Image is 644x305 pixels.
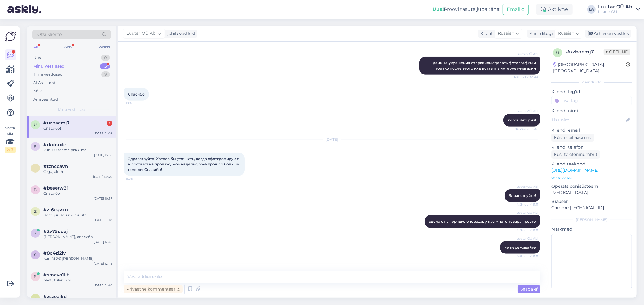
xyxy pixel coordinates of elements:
span: #besetw3j [43,185,68,191]
span: 2 [34,231,37,235]
span: #smeva1kt [43,272,69,278]
span: Спасибо [128,92,145,96]
span: u [34,122,37,127]
span: Nähtud ✓ 11:11 [516,228,538,233]
div: juhib vestlust [165,30,196,37]
div: hästi, tulen läbi [43,278,112,283]
span: Nähtud ✓ 11:11 [516,202,538,207]
div: [DATE] 12:48 [94,240,112,244]
span: Saada [520,286,538,292]
div: All [32,43,39,51]
div: AI Assistent [33,80,56,86]
div: # uzbacmj7 [566,48,604,55]
span: Offline [604,49,630,55]
div: Klienditugi [527,30,553,37]
div: Aktiivne [536,4,573,15]
span: 11:08 [126,176,148,181]
p: Kliendi tag'id [551,89,632,95]
span: Russian [558,30,574,37]
p: Kliendi nimi [551,108,632,114]
span: #uzbacmj7 [43,120,69,126]
div: Olgu, aitäh [43,169,112,175]
div: Спасибо [43,191,112,196]
div: ise te juu sellised müüte [43,212,112,218]
span: #8c4zi2iv [43,250,66,256]
div: Klient [478,30,493,37]
span: r [34,144,37,149]
span: b [34,187,37,192]
p: [MEDICAL_DATA] [551,190,632,196]
input: Lisa nimi [552,117,625,123]
span: Luutar OÜ Abi [516,184,538,189]
span: u [556,50,559,55]
p: Kliendi telefon [551,144,632,150]
div: Vaata siia [5,125,16,152]
div: [DATE] 14:40 [93,175,112,179]
div: kuni 60 saame pakkuda [43,147,112,153]
span: Luutar OÜ Abi [516,109,538,114]
div: Kliendi info [551,80,632,85]
span: Luutar OÜ Abi [516,210,538,215]
span: Luutar OÜ Abi [516,236,538,241]
div: Uus [33,55,41,61]
p: Kliendi email [551,127,632,134]
span: Russian [498,30,514,37]
p: Operatsioonisüsteem [551,183,632,190]
div: Küsi telefoninumbrit [551,150,600,159]
span: #tznccavn [43,164,68,169]
span: t [34,166,37,170]
span: Nähtud ✓ 11:11 [516,254,538,259]
span: #zt6egvxo [43,207,68,212]
div: Arhiveeritud [33,96,58,102]
span: 10:45 [126,101,148,105]
div: [DATE] 10:37 [94,196,112,201]
div: Minu vestlused [33,63,65,69]
div: 1 [107,121,112,126]
span: Nähtud ✓ 10:45 [514,127,538,131]
span: сделают в порядке очереди, у нас много товара просто [429,219,536,224]
span: данные украшения отправили сделать фотографии и только после этого их выставят в интернет-магазин [433,61,537,71]
span: не переживайте [504,245,536,250]
div: Luutar OÜ [598,9,634,14]
span: Здравствуйте! Хотела бы уточнить, когда сфотграфируют и поставят на продажу мои изделия, уже прош... [128,156,240,172]
p: Brauser [551,198,632,205]
div: Tiimi vestlused [33,71,63,77]
span: #rkdnrxle [43,142,66,147]
span: s [34,274,37,279]
div: [DATE] 11:08 [94,131,112,136]
div: Socials [96,43,111,51]
div: 15 [100,63,110,69]
div: Kõik [33,88,42,94]
input: Lisa tag [551,96,632,105]
div: [PERSON_NAME] [551,217,632,222]
div: Proovi tasuta juba täna: [432,6,500,13]
div: [DATE] 12:45 [94,261,112,266]
img: Askly Logo [5,31,16,42]
a: [URL][DOMAIN_NAME] [551,168,599,173]
div: kuni 150€ [PERSON_NAME] [43,256,112,261]
div: Web [62,43,73,51]
div: [DATE] 15:56 [94,153,112,157]
div: Luutar OÜ Abi [598,5,634,9]
span: Otsi kliente [37,31,62,38]
div: Спасибо! [43,126,112,131]
span: Luutar OÜ Abi [127,30,157,37]
p: Märkmed [551,226,632,232]
span: Nähtud ✓ 10:44 [514,75,538,80]
button: Emailid [503,4,529,15]
div: 0 [101,55,110,61]
b: Uus! [432,6,444,12]
span: 8 [34,253,37,257]
span: Minu vestlused [58,107,85,112]
span: z [34,209,37,214]
span: #2v75uoxj [43,229,68,234]
div: [DATE] 11:48 [94,283,112,288]
div: [DATE] 18:10 [94,218,112,222]
div: [GEOGRAPHIC_DATA], [GEOGRAPHIC_DATA] [553,61,626,74]
div: Privaatne kommentaar [124,285,183,293]
span: Хорошего дня! [508,118,536,122]
p: Klienditeekond [551,161,632,167]
div: 2 / 3 [5,147,16,152]
span: z [34,296,37,300]
div: LA [587,5,596,14]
